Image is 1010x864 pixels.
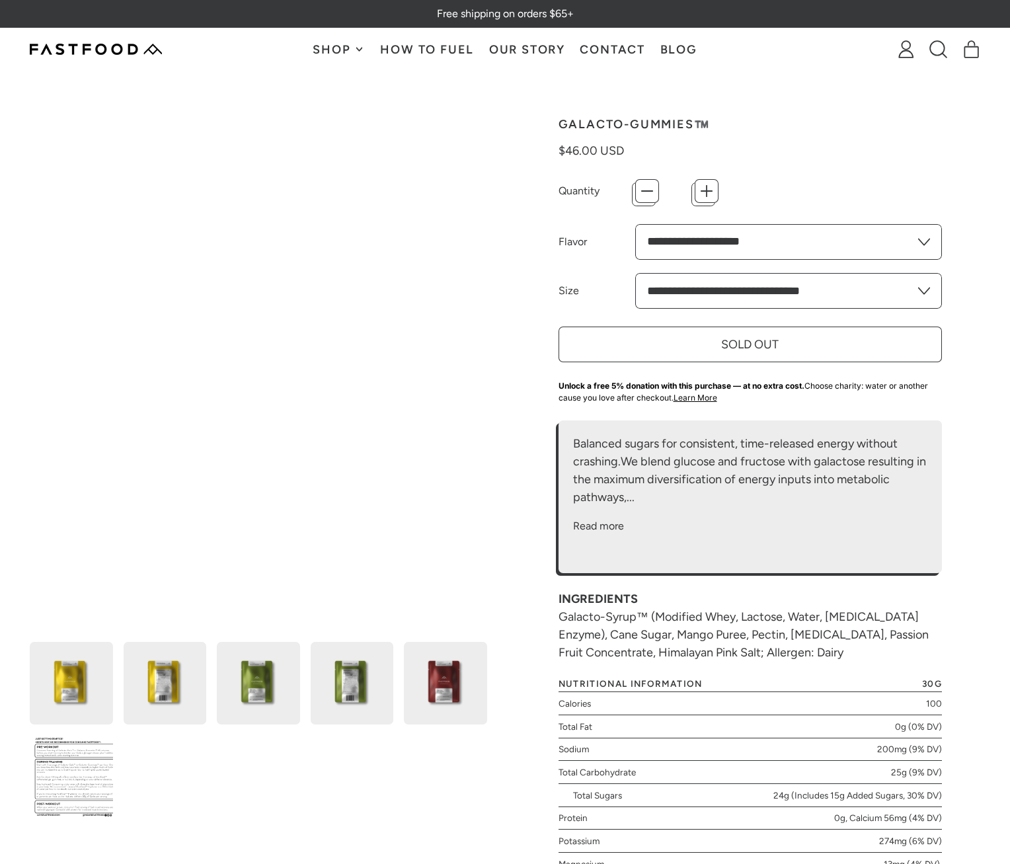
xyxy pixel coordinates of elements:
span: 30g [922,680,942,688]
img: Galacto-Gummies™️ - Fastfood citrus and guarana flavor nutrition label [311,642,394,725]
span: Shop [313,44,354,56]
a: Blog [652,28,705,70]
button: Read more [573,518,624,534]
span: 0g, Calcium 56mg (4% DV) [834,811,942,824]
a: Our Story [481,28,572,70]
img: Fastfood [30,44,162,55]
img: Galacto-Gummies™️ - Fastfood Citrus and guarana flavor pouch [217,642,300,725]
div: Balanced sugars for consistent, time-released energy without crashing.We blend glucose and fructo... [573,435,927,506]
button: + [695,179,719,203]
button: Shop [305,28,373,70]
label: Flavor [559,234,635,250]
div: Galacto-Syrup™ (Modified Whey, Lactose, Water, [MEDICAL_DATA] Enzyme), Cane Sugar, Mango Puree, P... [559,590,942,662]
button: − [635,179,659,203]
button: Sold Out [559,327,942,362]
span: Nutritional information [559,680,703,688]
span: Sodium [559,742,589,756]
span: $46.00 USD [559,143,624,158]
span: Sold Out [721,337,779,352]
img: Galacto-Gummies™️ - Fastfood mango passionfruit flavor [30,642,113,725]
span: 24g (Includes 15g Added Sugars, 30% DV) [773,789,942,802]
a: How To Fuel [373,28,481,70]
img: Galacto-Gummies™️ - Fastfood- strawberry and cherry flavor [404,642,487,725]
strong: INGREDIENTS [559,592,638,606]
a: Contact [572,28,652,70]
img: Galacto-Gummies™️ - Fastfood- mango and passionfruit flavor nutrition label [124,642,207,725]
span: 0g (0% DV) [895,720,942,733]
span: Protein [559,811,588,824]
img: Galacto-Gummies™️ - Fastfood- how to use during training [30,735,113,818]
span: Total Carbohydrate [559,766,636,779]
span: Total Sugars [573,789,622,802]
span: 274mg (6% DV) [879,834,942,847]
span: Total Fat [559,720,592,733]
span: Calories [559,697,591,710]
label: Quantity [559,183,635,199]
span: Potassium [559,834,600,847]
span: 25g (9% DV) [891,766,942,779]
label: Size [559,283,635,299]
span: 200mg (9% DV) [877,742,942,756]
span: 100 [926,697,942,710]
h1: Galacto-Gummies™️ [559,118,942,130]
